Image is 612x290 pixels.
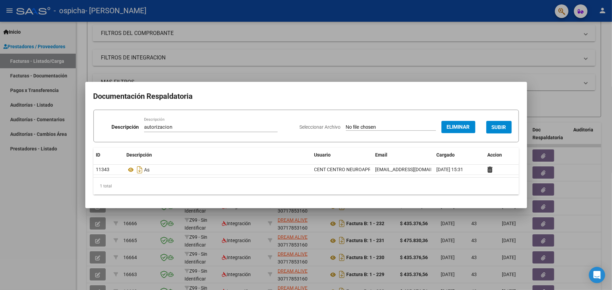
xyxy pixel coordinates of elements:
[111,123,139,131] p: Descripción
[124,148,312,162] datatable-header-cell: Descripción
[437,167,464,172] span: [DATE] 15:31
[314,152,331,158] span: Usuario
[93,148,124,162] datatable-header-cell: ID
[300,124,341,130] span: Seleccionar Archivo
[437,152,455,158] span: Cargado
[136,164,144,175] i: Descargar documento
[314,167,444,172] span: CENT CENTRO NEUROAPRENDIZAJE - SAIE [PERSON_NAME]
[127,164,309,175] div: As
[434,148,485,162] datatable-header-cell: Cargado
[441,121,475,133] button: Eliminar
[312,148,373,162] datatable-header-cell: Usuario
[127,152,152,158] span: Descripción
[492,124,506,130] span: SUBIR
[93,90,519,103] h2: Documentación Respaldatoria
[589,267,605,283] div: Open Intercom Messenger
[375,167,451,172] span: [EMAIL_ADDRESS][DOMAIN_NAME]
[375,152,388,158] span: Email
[488,152,502,158] span: Accion
[96,167,110,172] span: 11343
[447,124,470,130] span: Eliminar
[373,148,434,162] datatable-header-cell: Email
[485,148,519,162] datatable-header-cell: Accion
[96,152,101,158] span: ID
[486,121,512,133] button: SUBIR
[93,178,519,195] div: 1 total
